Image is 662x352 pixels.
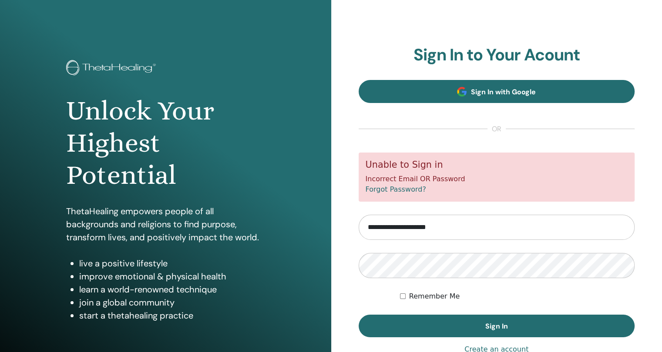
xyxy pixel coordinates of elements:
h1: Unlock Your Highest Potential [66,95,265,192]
li: start a thetahealing practice [79,309,265,322]
li: improve emotional & physical health [79,270,265,283]
span: or [487,124,506,134]
li: learn a world-renowned technique [79,283,265,296]
label: Remember Me [409,291,460,302]
p: ThetaHealing empowers people of all backgrounds and religions to find purpose, transform lives, a... [66,205,265,244]
span: Sign In with Google [471,87,536,96]
li: live a positive lifestyle [79,257,265,270]
button: Sign In [359,315,635,337]
h5: Unable to Sign in [366,159,628,170]
span: Sign In [485,322,508,331]
div: Keep me authenticated indefinitely or until I manually logout [400,291,635,302]
a: Forgot Password? [366,185,426,193]
li: join a global community [79,296,265,309]
a: Sign In with Google [359,80,635,103]
div: Incorrect Email OR Password [359,153,635,202]
h2: Sign In to Your Acount [359,45,635,65]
